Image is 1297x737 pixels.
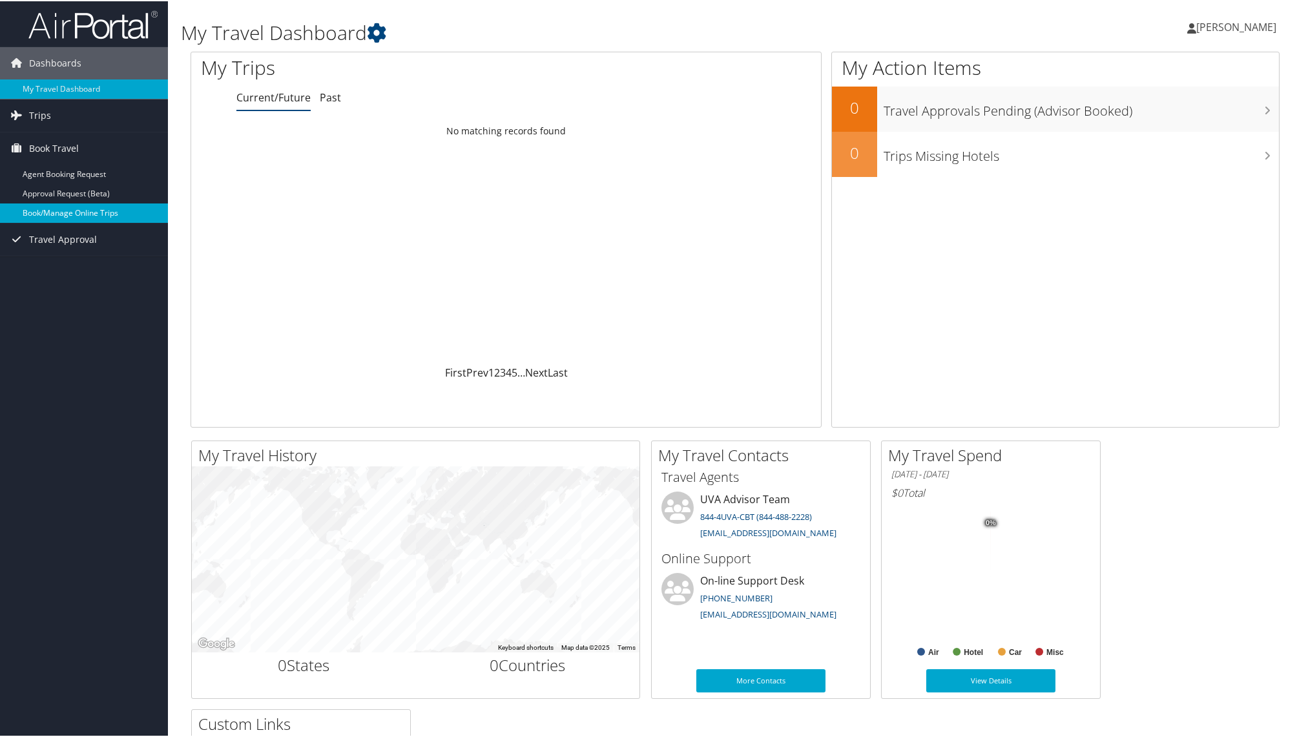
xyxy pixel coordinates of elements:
span: Travel Approval [29,222,97,254]
a: Past [320,89,341,103]
a: More Contacts [696,668,825,691]
a: First [445,364,466,379]
span: Map data ©2025 [561,643,610,650]
a: 0Trips Missing Hotels [832,130,1279,176]
a: Open this area in Google Maps (opens a new window) [195,634,238,651]
a: 2 [494,364,500,379]
h1: My Travel Dashboard [181,18,920,45]
h2: Custom Links [198,712,410,734]
a: 3 [500,364,506,379]
h3: Travel Agents [661,467,860,485]
a: 844-4UVA-CBT (844-488-2228) [700,510,812,521]
h2: Countries [426,653,630,675]
a: 5 [512,364,517,379]
h1: My Action Items [832,53,1279,80]
li: On-line Support Desk [655,572,867,625]
span: $0 [891,484,903,499]
a: [PERSON_NAME] [1187,6,1289,45]
h2: States [202,653,406,675]
span: Trips [29,98,51,130]
text: Air [928,647,939,656]
span: Dashboards [29,46,81,78]
a: Next [525,364,548,379]
a: [PHONE_NUMBER] [700,591,773,603]
h2: 0 [832,96,877,118]
a: View Details [926,668,1055,691]
a: Last [548,364,568,379]
span: [PERSON_NAME] [1196,19,1276,33]
a: 4 [506,364,512,379]
a: [EMAIL_ADDRESS][DOMAIN_NAME] [700,607,836,619]
img: airportal-logo.png [28,8,158,39]
tspan: 0% [986,518,996,526]
h3: Trips Missing Hotels [884,140,1279,164]
text: Hotel [964,647,983,656]
a: Terms (opens in new tab) [617,643,636,650]
a: Current/Future [236,89,311,103]
span: 0 [490,653,499,674]
td: No matching records found [191,118,821,141]
h3: Travel Approvals Pending (Advisor Booked) [884,94,1279,119]
span: 0 [278,653,287,674]
h1: My Trips [201,53,549,80]
h2: My Travel Contacts [658,443,870,465]
text: Car [1009,647,1022,656]
h3: Online Support [661,548,860,566]
h6: Total [891,484,1090,499]
li: UVA Advisor Team [655,490,867,543]
button: Keyboard shortcuts [498,642,554,651]
text: Misc [1046,647,1064,656]
h2: My Travel History [198,443,639,465]
span: Book Travel [29,131,79,163]
h6: [DATE] - [DATE] [891,467,1090,479]
img: Google [195,634,238,651]
a: Prev [466,364,488,379]
span: … [517,364,525,379]
h2: My Travel Spend [888,443,1100,465]
h2: 0 [832,141,877,163]
a: 1 [488,364,494,379]
a: [EMAIL_ADDRESS][DOMAIN_NAME] [700,526,836,537]
a: 0Travel Approvals Pending (Advisor Booked) [832,85,1279,130]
